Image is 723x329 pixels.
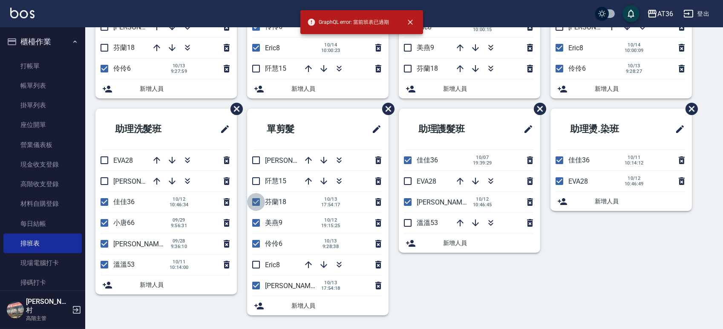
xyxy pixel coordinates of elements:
[321,48,340,53] span: 10:00:23
[625,181,644,187] span: 10:46:49
[473,202,492,208] span: 10:46:45
[113,198,135,206] span: 佳佳36
[595,84,685,93] span: 新增人員
[3,194,82,214] a: 材料自購登錄
[170,196,189,202] span: 10/12
[265,177,286,185] span: 阡慧15
[95,79,237,98] div: 新增人員
[406,114,498,144] h2: 助理護髮班
[170,217,188,223] span: 09/29
[170,69,188,74] span: 9:27:59
[625,42,644,48] span: 10/14
[3,174,82,194] a: 高階收支登錄
[113,43,135,52] span: 芬蘭18
[247,296,389,315] div: 新增人員
[625,63,643,69] span: 10/13
[265,282,324,290] span: [PERSON_NAME]11
[473,155,492,160] span: 10/07
[10,8,35,18] img: Logo
[291,84,382,93] span: 新增人員
[170,63,188,69] span: 10/13
[417,156,438,164] span: 佳佳36
[625,48,644,53] span: 10:00:09
[95,275,237,294] div: 新增人員
[417,64,438,72] span: 芬蘭18
[170,265,189,270] span: 10:14:00
[3,115,82,135] a: 座位開單
[366,119,382,139] span: 修改班表的標題
[3,95,82,115] a: 掛單列表
[417,219,438,227] span: 溫溫53
[3,155,82,174] a: 現金收支登錄
[265,219,282,227] span: 美燕9
[321,238,340,244] span: 10/13
[170,238,188,244] span: 09/28
[3,135,82,155] a: 營業儀表板
[140,84,230,93] span: 新增人員
[625,69,643,74] span: 9:28:27
[679,96,699,121] span: 刪除班表
[321,244,340,249] span: 9:28:38
[265,198,286,206] span: 芬蘭18
[265,156,324,164] span: [PERSON_NAME]16
[3,253,82,273] a: 現場電腦打卡
[550,79,692,98] div: 新增人員
[3,56,82,76] a: 打帳單
[657,9,673,19] div: AT36
[7,301,24,318] img: Person
[625,155,644,160] span: 10/11
[247,79,389,98] div: 新增人員
[473,196,492,202] span: 10/12
[113,177,172,185] span: [PERSON_NAME]55
[670,119,685,139] span: 修改班表的標題
[321,202,340,208] span: 17:54:17
[224,96,244,121] span: 刪除班表
[113,260,135,268] span: 溫溫53
[680,6,713,22] button: 登出
[113,219,135,227] span: 小唐66
[473,27,492,32] span: 10:00:15
[102,114,194,144] h2: 助理洗髮班
[550,192,692,211] div: 新增人員
[644,5,677,23] button: AT36
[140,280,230,289] span: 新增人員
[417,198,475,206] span: [PERSON_NAME]58
[622,5,639,22] button: save
[443,239,533,248] span: 新增人員
[625,160,644,166] span: 10:14:12
[568,177,588,185] span: EVA28
[321,286,340,291] span: 17:54:18
[170,202,189,208] span: 10:46:34
[568,156,590,164] span: 佳佳36
[26,297,69,315] h5: [PERSON_NAME]村
[473,160,492,166] span: 19:39:29
[568,64,586,72] span: 伶伶6
[527,96,547,121] span: 刪除班表
[3,273,82,292] a: 掃碼打卡
[399,79,540,98] div: 新增人員
[401,13,420,32] button: close
[265,261,280,269] span: Eric8
[321,42,340,48] span: 10/14
[321,280,340,286] span: 10/13
[625,176,644,181] span: 10/12
[417,43,434,52] span: 美燕9
[307,18,389,26] span: GraphQL error: 當前班表已過期
[170,244,188,249] span: 9:36:10
[3,214,82,234] a: 每日結帳
[518,119,533,139] span: 修改班表的標題
[417,177,436,185] span: EVA28
[443,84,533,93] span: 新增人員
[265,240,282,248] span: 伶伶6
[113,156,133,164] span: EVA28
[113,64,131,72] span: 伶伶6
[265,23,282,31] span: 伶伶6
[399,234,540,253] div: 新增人員
[170,259,189,265] span: 10/11
[265,44,280,52] span: Eric8
[568,44,583,52] span: Eric8
[321,223,340,228] span: 19:15:25
[254,114,337,144] h2: 單剪髮
[3,234,82,253] a: 排班表
[321,217,340,223] span: 10/12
